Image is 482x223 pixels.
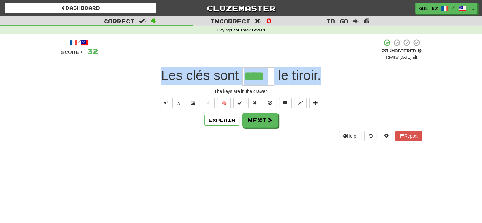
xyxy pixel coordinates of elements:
small: Review: [DATE] [386,55,411,60]
span: Gul_kz [419,5,438,11]
button: Ignore sentence (alt+i) [264,98,276,108]
button: Edit sentence (alt+d) [294,98,307,108]
span: le [278,68,289,83]
span: Les [161,68,183,83]
span: / [452,5,455,10]
span: 4 [151,17,156,24]
div: The keys are in the drawer. [61,88,422,95]
button: Discuss sentence (alt+u) [279,98,292,108]
button: 🧠 [217,98,231,108]
span: sont [214,68,239,83]
button: Round history (alt+y) [364,131,376,141]
button: ½ [172,98,184,108]
span: To go [326,18,348,24]
button: Play sentence audio (ctl+space) [160,98,173,108]
span: tiroir [292,68,317,83]
button: Report [395,131,421,141]
button: Set this sentence to 100% Mastered (alt+m) [233,98,246,108]
span: 32 [87,47,98,55]
button: Explain [204,115,239,126]
span: : [353,18,360,24]
span: clés [186,68,210,83]
span: Incorrect [210,18,250,24]
span: Correct [104,18,135,24]
a: Dashboard [5,3,156,13]
button: Show image (alt+x) [187,98,199,108]
span: Score: [61,49,83,55]
button: Add to collection (alt+a) [309,98,322,108]
button: Reset to 0% Mastered (alt+r) [248,98,261,108]
span: 6 [364,17,370,24]
button: Next [242,113,278,128]
span: 0 [266,17,272,24]
strong: Fast Track Level 1 [231,28,266,32]
div: / [61,39,98,47]
button: Help! [339,131,362,141]
span: 25 % [382,48,391,53]
span: : [255,18,262,24]
button: Favorite sentence (alt+f) [202,98,215,108]
span: : [139,18,146,24]
span: . [274,68,321,83]
div: Text-to-speech controls [159,98,184,108]
div: Mastered [382,48,422,54]
a: Gul_kz / [415,3,469,14]
a: Clozemaster [165,3,317,14]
